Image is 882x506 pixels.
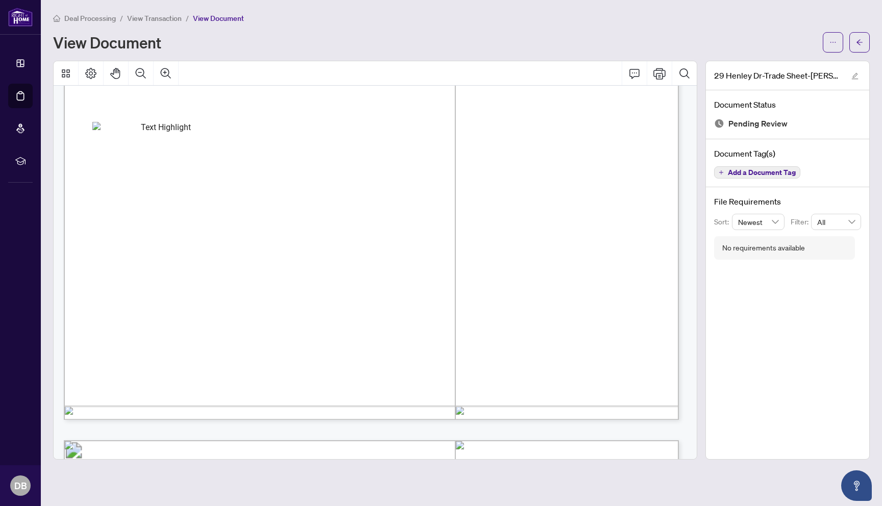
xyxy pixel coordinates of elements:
[851,72,859,80] span: edit
[53,15,60,22] span: home
[829,39,837,46] span: ellipsis
[53,34,161,50] h1: View Document
[714,98,861,111] h4: Document Status
[714,147,861,160] h4: Document Tag(s)
[856,39,863,46] span: arrow-left
[127,14,182,23] span: View Transaction
[714,69,842,82] span: 29 Henley Dr-Trade Sheet-[PERSON_NAME] to review.pdf
[728,169,796,176] span: Add a Document Tag
[120,12,123,24] li: /
[791,216,811,227] p: Filter:
[714,216,732,227] p: Sort:
[64,14,116,23] span: Deal Processing
[186,12,189,24] li: /
[817,214,855,230] span: All
[714,166,800,179] button: Add a Document Tag
[8,8,33,27] img: logo
[738,214,779,230] span: Newest
[728,117,788,131] span: Pending Review
[714,195,861,208] h4: File Requirements
[714,118,724,129] img: Document Status
[722,242,805,254] div: No requirements available
[841,470,872,501] button: Open asap
[193,14,244,23] span: View Document
[14,478,27,493] span: DB
[719,170,724,175] span: plus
